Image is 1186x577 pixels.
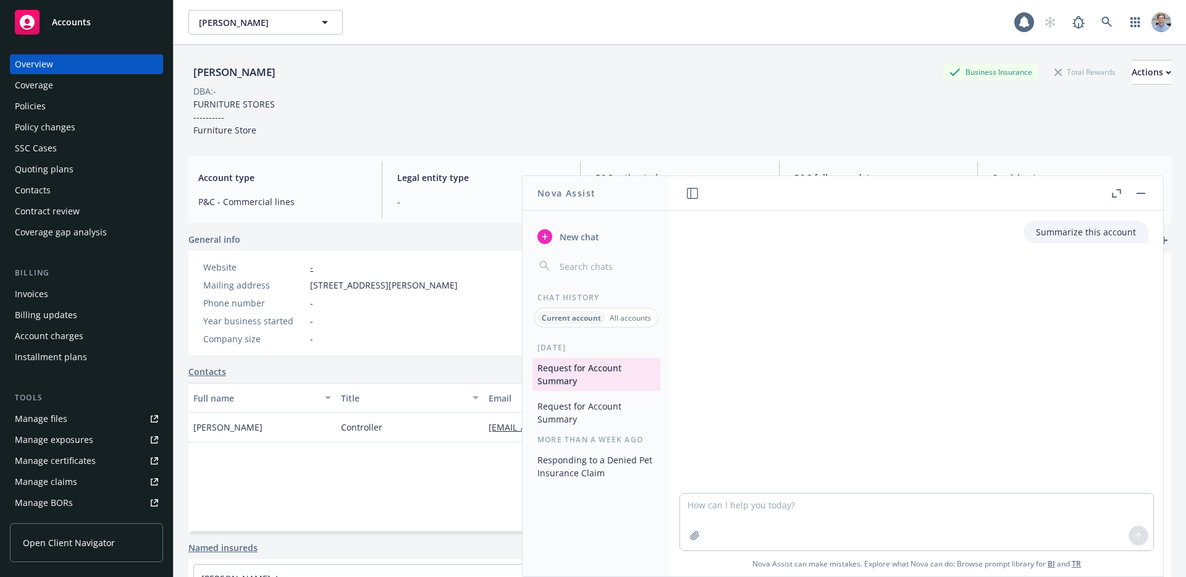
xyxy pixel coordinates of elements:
div: Overview [15,54,53,74]
div: More than a week ago [523,434,670,445]
p: Summarize this account [1036,225,1136,238]
img: photo [1151,12,1171,32]
a: Invoices [10,284,163,304]
button: New chat [532,225,660,248]
div: Coverage [15,75,53,95]
a: Start snowing [1038,10,1062,35]
button: Actions [1132,60,1171,85]
div: Account charges [15,326,83,346]
div: Chat History [523,292,670,303]
span: Account type [198,171,367,184]
a: Account charges [10,326,163,346]
span: Servicing team [993,171,1161,184]
span: P&C - Commercial lines [198,195,367,208]
span: Open Client Navigator [23,536,115,549]
div: Manage certificates [15,451,96,471]
a: Manage claims [10,472,163,492]
a: TR [1072,558,1081,569]
div: Billing updates [15,305,77,325]
div: Website [203,261,305,274]
div: Actions [1132,61,1171,84]
div: Policies [15,96,46,116]
span: [PERSON_NAME] [193,421,263,434]
button: Request for Account Summary [532,396,660,429]
a: Switch app [1123,10,1148,35]
div: Tools [10,392,163,404]
div: [PERSON_NAME] [188,64,280,80]
span: Controller [341,421,382,434]
a: Manage files [10,409,163,429]
a: Contacts [188,365,226,378]
a: Policies [10,96,163,116]
div: Policy changes [15,117,75,137]
div: Invoices [15,284,48,304]
p: All accounts [610,313,651,323]
span: - [310,297,313,310]
span: FURNITURE STORES ---------- Furniture Store [193,98,275,136]
div: Billing [10,267,163,279]
div: [DATE] [523,342,670,353]
a: Contacts [10,180,163,200]
a: Named insureds [188,541,258,554]
a: Contract review [10,201,163,221]
div: Mailing address [203,279,305,292]
span: P&C estimated revenue [595,171,764,184]
div: DBA: - [193,85,216,98]
a: [EMAIL_ADDRESS][DOMAIN_NAME] [489,421,643,433]
a: Search [1095,10,1119,35]
a: SSC Cases [10,138,163,158]
div: Contract review [15,201,80,221]
a: Manage BORs [10,493,163,513]
a: Report a Bug [1066,10,1091,35]
button: [PERSON_NAME] [188,10,343,35]
input: Search chats [557,258,655,275]
div: Installment plans [15,347,87,367]
span: - [310,314,313,327]
a: - [310,261,313,273]
div: SSC Cases [15,138,57,158]
a: Manage certificates [10,451,163,471]
div: Title [341,392,465,405]
span: New chat [557,230,599,243]
div: Year business started [203,314,305,327]
a: Manage exposures [10,430,163,450]
button: Responding to a Denied Pet Insurance Claim [532,450,660,483]
a: Accounts [10,5,163,40]
span: Accounts [52,17,91,27]
a: add [1156,233,1171,248]
a: Overview [10,54,163,74]
a: BI [1048,558,1055,569]
span: [PERSON_NAME] [199,16,306,29]
button: Title [336,383,484,413]
button: Email [484,383,730,413]
span: - [397,195,566,208]
div: Email [489,392,711,405]
h1: Nova Assist [537,187,595,200]
button: Request for Account Summary [532,358,660,391]
div: Coverage gap analysis [15,222,107,242]
span: P&C follow up date [794,171,963,184]
p: Current account [542,313,601,323]
span: Legal entity type [397,171,566,184]
span: General info [188,233,240,246]
div: Quoting plans [15,159,74,179]
div: Phone number [203,297,305,310]
a: Policy changes [10,117,163,137]
div: Business Insurance [943,64,1038,80]
span: [STREET_ADDRESS][PERSON_NAME] [310,279,458,292]
a: Coverage gap analysis [10,222,163,242]
button: Full name [188,383,336,413]
div: Manage files [15,409,67,429]
div: Company size [203,332,305,345]
a: Quoting plans [10,159,163,179]
div: Total Rewards [1048,64,1122,80]
div: Manage exposures [15,430,93,450]
div: Full name [193,392,318,405]
span: Nova Assist can make mistakes. Explore what Nova can do: Browse prompt library for and [752,551,1081,576]
div: Manage claims [15,472,77,492]
a: Coverage [10,75,163,95]
div: Contacts [15,180,51,200]
a: Installment plans [10,347,163,367]
span: - [310,332,313,345]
